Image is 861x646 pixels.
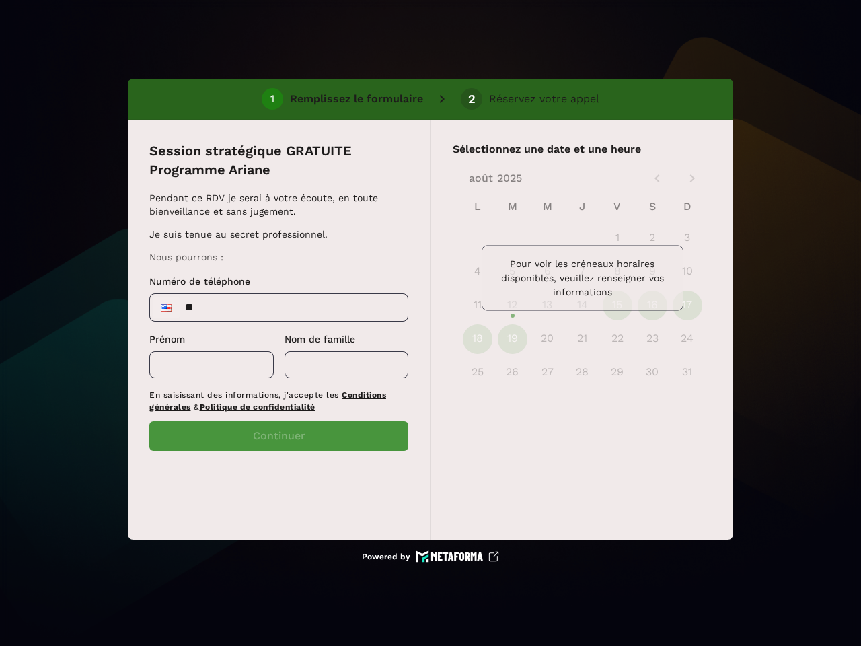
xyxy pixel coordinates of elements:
p: Pendant ce RDV je serai à votre écoute, en toute bienveillance et sans jugement. [149,191,404,218]
a: Conditions générales [149,390,386,412]
a: Politique de confidentialité [200,402,315,412]
p: Session stratégique GRATUITE Programme Ariane [149,141,408,179]
p: Je suis tenue au secret professionnel. [149,227,404,241]
p: Pour voir les créneaux horaires disponibles, veuillez renseigner vos informations [493,256,672,299]
span: & [194,402,200,412]
p: Powered by [362,551,410,562]
span: Numéro de téléphone [149,276,250,287]
div: United States: + 1 [153,297,180,318]
a: Powered by [362,550,499,563]
span: Prénom [149,334,185,345]
p: Réservez votre appel [489,91,599,107]
div: 1 [270,93,274,105]
div: 2 [468,93,476,105]
p: En saisissant des informations, j'accepte les [149,389,408,413]
p: Remplissez le formulaire [290,91,423,107]
p: Nous pourrons : [149,250,404,264]
p: Sélectionnez une date et une heure [453,141,712,157]
span: Nom de famille [285,334,355,345]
